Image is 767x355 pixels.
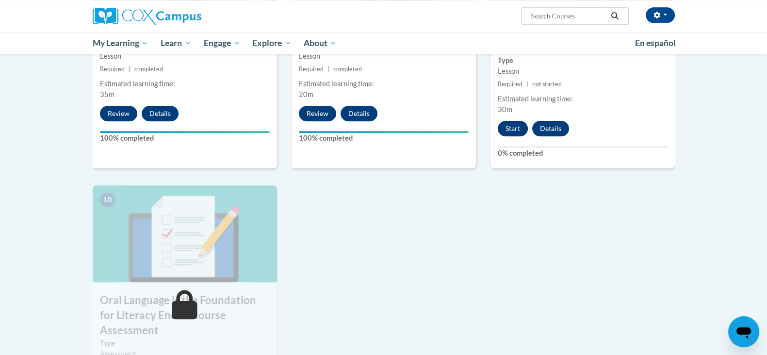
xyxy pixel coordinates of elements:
[299,65,324,73] span: Required
[646,7,675,23] button: Account Settings
[629,33,682,53] a: En español
[498,121,528,136] button: Start
[154,32,197,54] a: Learn
[299,133,469,144] label: 100% completed
[498,81,522,88] span: Required
[728,316,759,347] iframe: Button to launch messaging window
[530,10,607,22] input: Search Courses
[607,10,622,22] button: Search
[92,37,148,49] span: My Learning
[299,90,313,98] span: 20m
[333,65,362,73] span: completed
[100,106,137,121] button: Review
[161,37,191,49] span: Learn
[100,133,270,144] label: 100% completed
[498,55,668,66] label: Type
[299,131,469,133] div: Your progress
[93,185,277,282] img: Course Image
[93,7,201,25] img: Cox Campus
[100,193,115,207] span: 10
[304,37,337,49] span: About
[197,32,246,54] a: Engage
[100,65,125,73] span: Required
[297,32,343,54] a: About
[299,51,469,62] div: Lesson
[341,106,377,121] button: Details
[129,65,131,73] span: |
[327,65,329,73] span: |
[142,106,179,121] button: Details
[100,131,270,133] div: Your progress
[498,94,668,104] div: Estimated learning time:
[100,51,270,62] div: Lesson
[93,293,277,338] h3: Oral Language is the Foundation for Literacy End of Course Assessment
[93,7,277,25] a: Cox Campus
[532,81,562,88] span: not started
[526,81,528,88] span: |
[498,148,668,159] label: 0% completed
[299,106,336,121] button: Review
[498,66,668,77] div: Lesson
[86,32,155,54] a: My Learning
[100,79,270,89] div: Estimated learning time:
[204,37,240,49] span: Engage
[246,32,297,54] a: Explore
[635,38,676,48] span: En español
[252,37,291,49] span: Explore
[299,79,469,89] div: Estimated learning time:
[134,65,163,73] span: completed
[532,121,569,136] button: Details
[78,32,689,54] div: Main menu
[498,105,512,113] span: 30m
[100,90,114,98] span: 35m
[100,338,270,349] label: Type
